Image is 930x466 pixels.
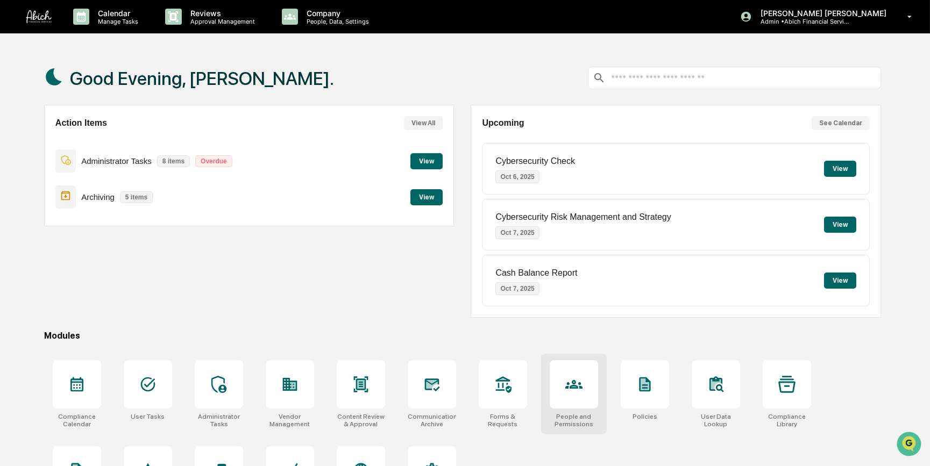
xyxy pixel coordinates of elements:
[896,431,925,460] iframe: Open customer support
[298,9,374,18] p: Company
[824,273,856,289] button: View
[479,413,527,428] div: Forms & Requests
[44,331,881,341] div: Modules
[182,9,260,18] p: Reviews
[495,170,539,183] p: Oct 6, 2025
[6,131,74,150] a: 🖐️Preclearance
[78,137,87,145] div: 🗄️
[404,116,443,130] button: View All
[157,155,190,167] p: 8 items
[107,182,130,190] span: Pylon
[37,82,176,93] div: Start new chat
[74,131,138,150] a: 🗄️Attestations
[495,226,539,239] p: Oct 7, 2025
[11,82,30,102] img: 1746055101610-c473b297-6a78-478c-a979-82029cc54cd1
[11,157,19,166] div: 🔎
[26,10,52,23] img: logo
[410,155,443,166] a: View
[633,413,657,420] div: Policies
[752,9,892,18] p: [PERSON_NAME] [PERSON_NAME]
[22,135,69,146] span: Preclearance
[692,413,740,428] div: User Data Lookup
[482,118,524,128] h2: Upcoming
[337,413,385,428] div: Content Review & Approval
[89,9,144,18] p: Calendar
[195,155,232,167] p: Overdue
[182,18,260,25] p: Approval Management
[824,161,856,177] button: View
[812,116,870,130] button: See Calendar
[550,413,598,428] div: People and Permissions
[495,282,539,295] p: Oct 7, 2025
[89,18,144,25] p: Manage Tasks
[120,191,153,203] p: 5 items
[70,68,334,89] h1: Good Evening, [PERSON_NAME].
[824,217,856,233] button: View
[298,18,374,25] p: People, Data, Settings
[53,413,101,428] div: Compliance Calendar
[81,192,115,202] p: Archiving
[410,191,443,202] a: View
[55,118,107,128] h2: Action Items
[495,212,671,222] p: Cybersecurity Risk Management and Strategy
[131,413,165,420] div: User Tasks
[195,413,243,428] div: Administrator Tasks
[410,153,443,169] button: View
[183,85,196,98] button: Start new chat
[495,156,575,166] p: Cybersecurity Check
[408,413,456,428] div: Communications Archive
[495,268,577,278] p: Cash Balance Report
[76,182,130,190] a: Powered byPylon
[81,156,152,166] p: Administrator Tasks
[37,93,136,102] div: We're available if you need us!
[11,23,196,40] p: How can we help?
[89,135,133,146] span: Attestations
[6,152,72,171] a: 🔎Data Lookup
[410,189,443,205] button: View
[22,156,68,167] span: Data Lookup
[11,137,19,145] div: 🖐️
[752,18,852,25] p: Admin • Abich Financial Services
[266,413,314,428] div: Vendor Management
[763,413,811,428] div: Compliance Library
